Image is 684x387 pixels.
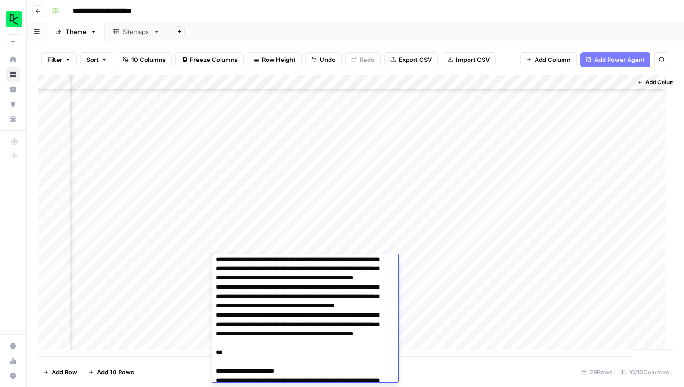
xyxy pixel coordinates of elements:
[645,78,678,87] span: Add Column
[248,52,302,67] button: Row Height
[80,52,113,67] button: Sort
[6,7,20,31] button: Workspace: DataCamp
[6,353,20,368] a: Usage
[594,55,645,64] span: Add Power Agent
[535,55,570,64] span: Add Column
[345,52,381,67] button: Redo
[6,112,20,127] a: Your Data
[262,55,295,64] span: Row Height
[83,365,140,380] button: Add 10 Rows
[175,52,244,67] button: Freeze Columns
[305,52,342,67] button: Undo
[360,55,375,64] span: Redo
[105,22,168,41] a: Sitemaps
[6,339,20,353] a: Settings
[6,368,20,383] button: Help + Support
[384,52,438,67] button: Export CSV
[456,55,490,64] span: Import CSV
[6,97,20,112] a: Opportunities
[577,365,617,380] div: 29 Rows
[97,367,134,377] span: Add 10 Rows
[6,82,20,97] a: Insights
[41,52,77,67] button: Filter
[399,55,432,64] span: Export CSV
[131,55,166,64] span: 10 Columns
[38,365,83,380] button: Add Row
[47,55,62,64] span: Filter
[66,27,87,36] div: Theme
[6,11,22,27] img: DataCamp Logo
[47,22,105,41] a: Theme
[6,52,20,67] a: Home
[520,52,577,67] button: Add Column
[320,55,335,64] span: Undo
[190,55,238,64] span: Freeze Columns
[52,367,77,377] span: Add Row
[117,52,172,67] button: 10 Columns
[633,76,682,88] button: Add Column
[87,55,99,64] span: Sort
[442,52,496,67] button: Import CSV
[6,67,20,82] a: Browse
[580,52,650,67] button: Add Power Agent
[617,365,673,380] div: 10/10 Columns
[123,27,150,36] div: Sitemaps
